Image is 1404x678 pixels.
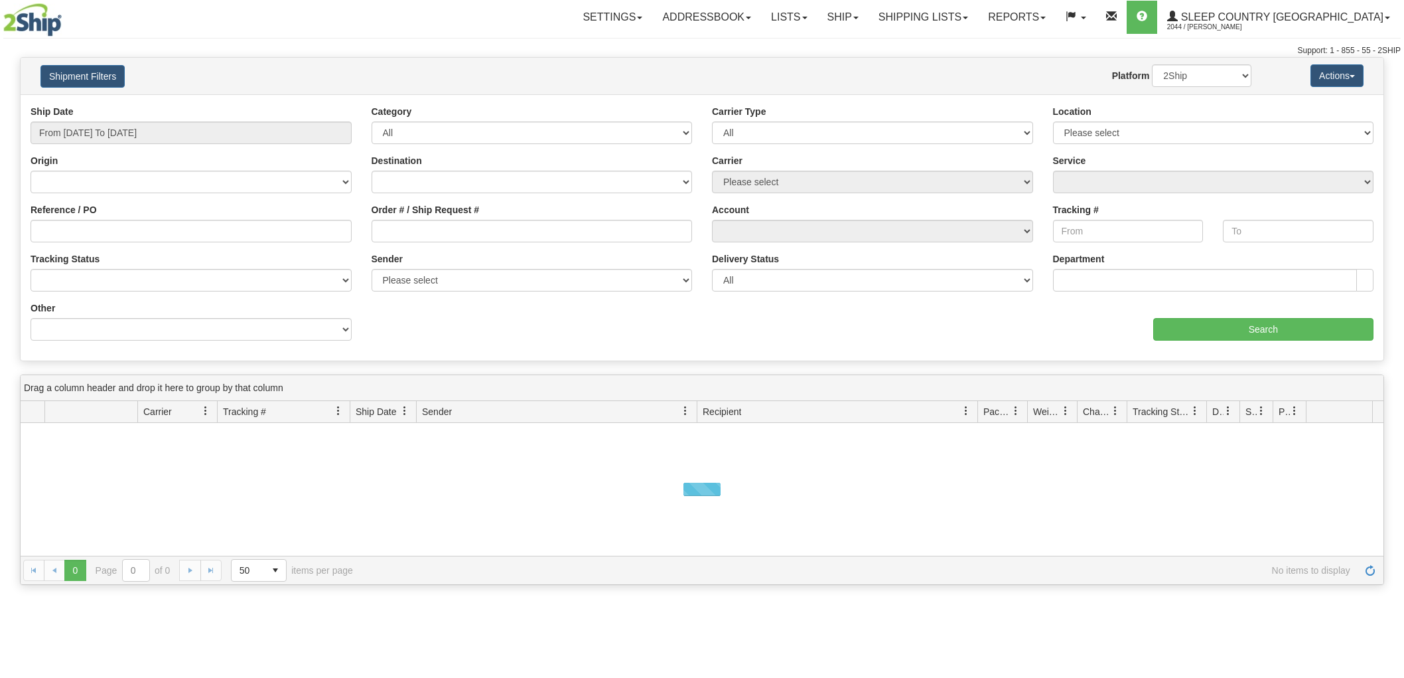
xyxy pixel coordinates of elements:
label: Tracking Status [31,252,100,266]
span: No items to display [372,565,1350,576]
span: Page of 0 [96,559,171,582]
label: Carrier Type [712,105,766,118]
a: Packages filter column settings [1005,400,1027,422]
img: logo2044.jpg [3,3,62,37]
label: Order # / Ship Request # [372,203,480,216]
a: Lists [761,1,817,34]
label: Account [712,203,749,216]
span: Ship Date [356,405,396,418]
label: Tracking # [1053,203,1099,216]
a: Tracking # filter column settings [327,400,350,422]
label: Reference / PO [31,203,97,216]
a: Charge filter column settings [1104,400,1127,422]
label: Location [1053,105,1091,118]
span: Tracking Status [1133,405,1190,418]
a: Tracking Status filter column settings [1184,400,1206,422]
span: Delivery Status [1212,405,1224,418]
button: Shipment Filters [40,65,125,88]
span: 50 [240,564,257,577]
span: Page sizes drop down [231,559,287,582]
a: Reports [978,1,1056,34]
label: Ship Date [31,105,74,118]
a: Pickup Status filter column settings [1283,400,1306,422]
a: Ship Date filter column settings [393,400,416,422]
span: Sender [422,405,452,418]
div: grid grouping header [21,375,1383,401]
span: Weight [1033,405,1061,418]
label: Delivery Status [712,252,779,266]
a: Sender filter column settings [674,400,697,422]
label: Other [31,301,55,315]
span: Carrier [143,405,172,418]
span: Shipment Issues [1245,405,1257,418]
a: Sleep Country [GEOGRAPHIC_DATA] 2044 / [PERSON_NAME] [1157,1,1400,34]
span: Page 0 [64,560,86,581]
div: Support: 1 - 855 - 55 - 2SHIP [3,45,1401,56]
a: Refresh [1360,560,1381,581]
span: Charge [1083,405,1111,418]
a: Shipping lists [869,1,978,34]
a: Ship [817,1,869,34]
input: To [1223,220,1373,242]
label: Carrier [712,154,742,167]
a: Shipment Issues filter column settings [1250,400,1273,422]
a: Recipient filter column settings [955,400,977,422]
label: Sender [372,252,403,266]
input: Search [1153,318,1373,341]
span: 2044 / [PERSON_NAME] [1167,21,1267,34]
button: Actions [1310,64,1364,87]
span: Packages [983,405,1011,418]
label: Department [1053,252,1105,266]
a: Delivery Status filter column settings [1217,400,1239,422]
span: Recipient [703,405,741,418]
span: Tracking # [223,405,266,418]
label: Origin [31,154,58,167]
span: Pickup Status [1279,405,1290,418]
a: Carrier filter column settings [194,400,217,422]
label: Category [372,105,412,118]
a: Weight filter column settings [1054,400,1077,422]
span: items per page [231,559,353,582]
iframe: chat widget [1373,271,1403,406]
input: From [1053,220,1204,242]
span: Sleep Country [GEOGRAPHIC_DATA] [1178,11,1383,23]
a: Addressbook [652,1,761,34]
label: Platform [1112,69,1150,82]
a: Settings [573,1,652,34]
label: Destination [372,154,422,167]
label: Service [1053,154,1086,167]
span: select [265,560,286,581]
